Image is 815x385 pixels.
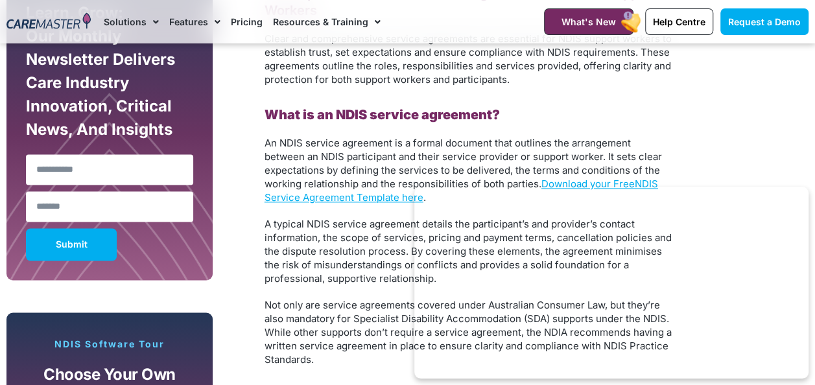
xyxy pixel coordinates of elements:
b: What is an NDIS service agreement? [265,107,500,122]
a: Request a Demo [720,8,809,35]
button: Submit [26,228,117,261]
a: Help Centre [645,8,713,35]
span: What's New [561,16,616,27]
span: Submit [56,241,88,248]
span: Help Centre [653,16,705,27]
span: A typical NDIS service agreement details the participant’s and provider’s contact information, th... [265,218,672,285]
img: CareMaster Logo [6,12,91,31]
p: NDIS Software Tour [19,338,200,350]
span: Request a Demo [728,16,801,27]
a: What's New [544,8,633,35]
span: Not only are service agreements covered under Australian Consumer Law, but they’re also mandatory... [265,299,672,366]
a: Download your Free [541,178,635,190]
p: . [265,136,673,204]
span: An NDIS service agreement is a formal document that outlines the arrangement between an NDIS part... [265,137,662,190]
iframe: Popup CTA [414,187,809,379]
a: NDIS Service Agreement Template here [265,178,658,204]
span: Clear and comprehensive service agreements are essential for NDIS support workers to establish tr... [265,32,672,86]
